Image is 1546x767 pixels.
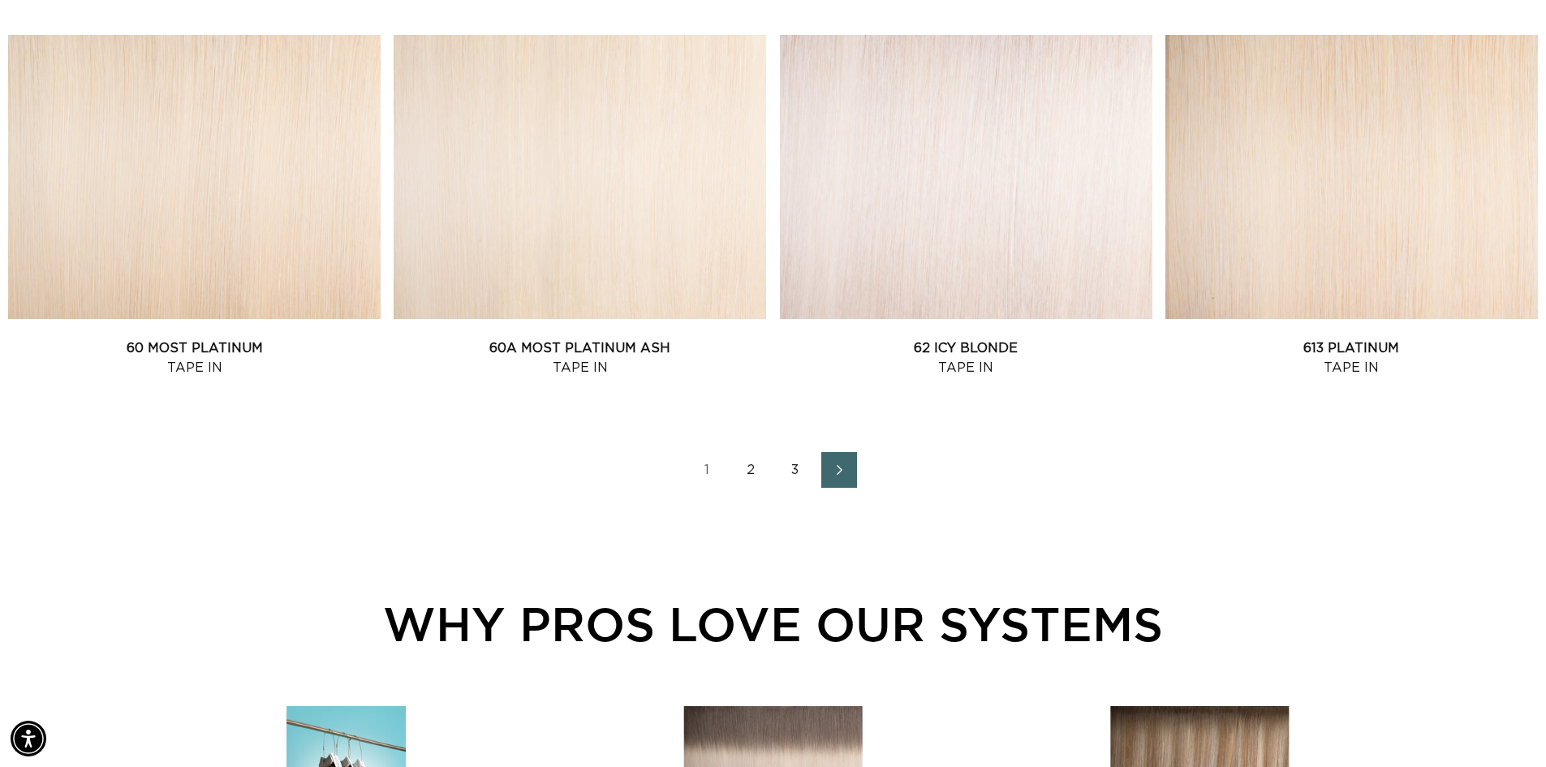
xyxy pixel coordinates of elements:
a: 60 Most Platinum Tape In [8,338,381,377]
a: Page 1 [690,452,726,488]
a: Next page [821,452,857,488]
a: Page 3 [777,452,813,488]
a: 60A Most Platinum Ash Tape In [394,338,766,377]
a: Page 2 [734,452,769,488]
a: 62 Icy Blonde Tape In [780,338,1152,377]
div: WHY PROS LOVE OUR SYSTEMS [97,588,1449,659]
nav: Pagination [8,452,1538,488]
div: Accessibility Menu [11,721,46,756]
a: 613 Platinum Tape In [1165,338,1538,377]
iframe: Chat Widget [1465,689,1546,767]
